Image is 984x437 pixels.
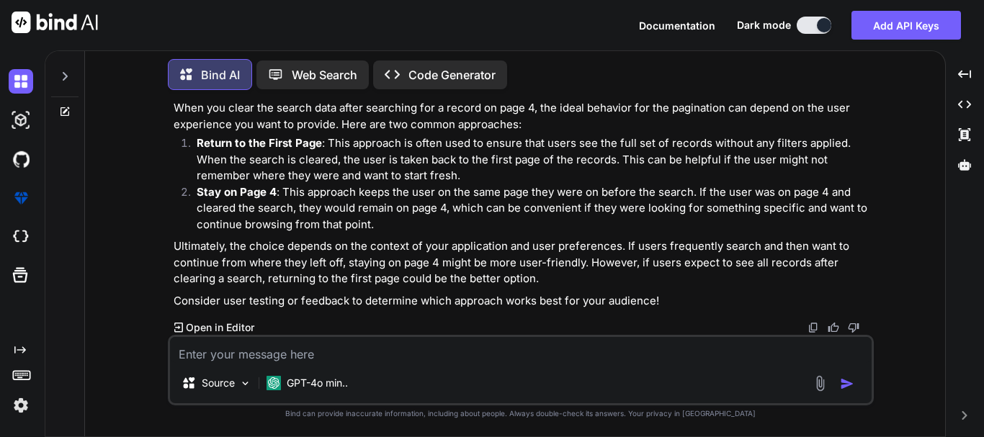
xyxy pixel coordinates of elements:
[292,66,357,84] p: Web Search
[267,376,281,390] img: GPT-4o mini
[9,147,33,171] img: githubDark
[9,186,33,210] img: premium
[812,375,828,392] img: attachment
[174,238,871,287] p: Ultimately, the choice depends on the context of your application and user preferences. If users ...
[639,19,715,32] span: Documentation
[840,377,854,391] img: icon
[9,69,33,94] img: darkChat
[9,108,33,132] img: darkAi-studio
[174,100,871,132] p: When you clear the search data after searching for a record on page 4, the ideal behavior for the...
[197,185,277,199] strong: Stay on Page 4
[201,66,240,84] p: Bind AI
[808,322,819,333] img: copy
[828,322,839,333] img: like
[197,136,322,150] strong: Return to the First Page
[851,11,961,40] button: Add API Keys
[737,18,791,32] span: Dark mode
[174,293,871,310] p: Consider user testing or feedback to determine which approach works best for your audience!
[639,18,715,33] button: Documentation
[848,322,859,333] img: dislike
[202,376,235,390] p: Source
[12,12,98,33] img: Bind AI
[197,184,871,233] p: : This approach keeps the user on the same page they were on before the search. If the user was o...
[239,377,251,389] img: Pick Models
[186,320,254,335] p: Open in Editor
[168,408,874,419] p: Bind can provide inaccurate information, including about people. Always double-check its answers....
[287,376,348,390] p: GPT-4o min..
[408,66,496,84] p: Code Generator
[9,225,33,249] img: cloudideIcon
[197,135,871,184] p: : This approach is often used to ensure that users see the full set of records without any filter...
[9,393,33,418] img: settings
